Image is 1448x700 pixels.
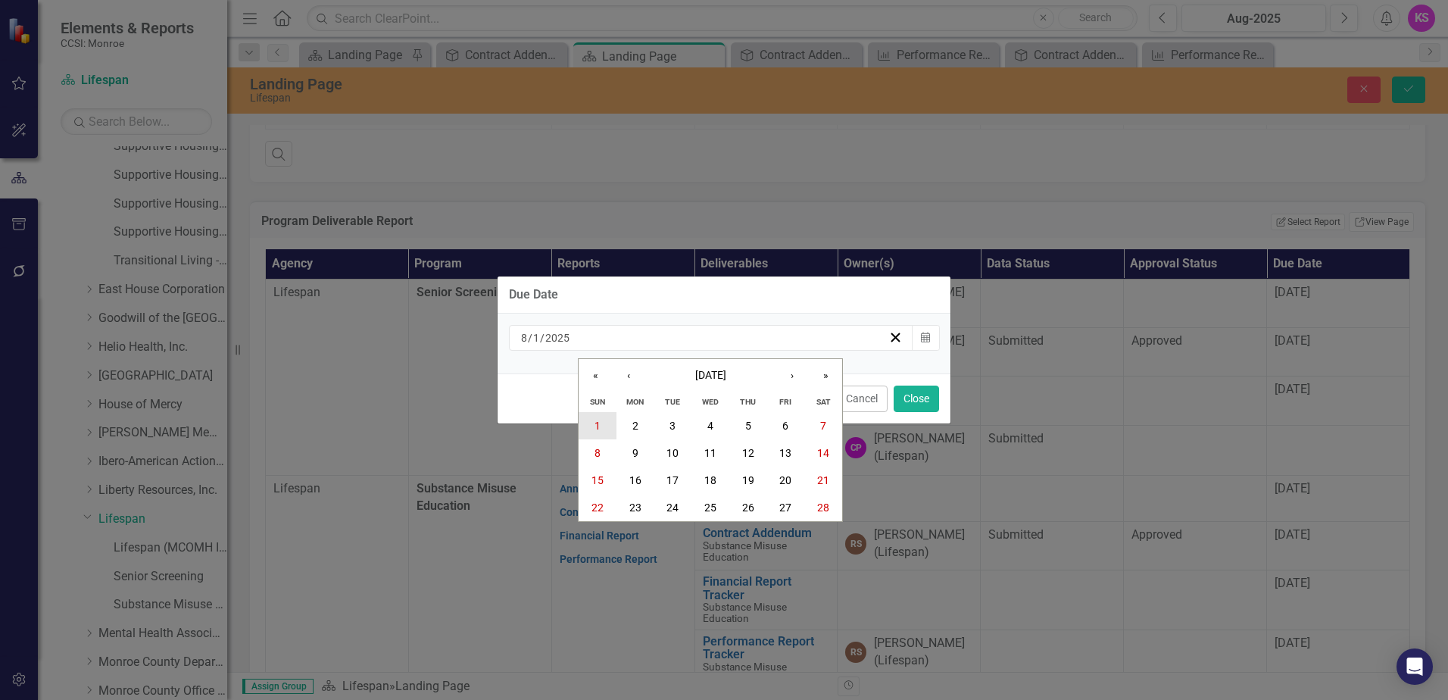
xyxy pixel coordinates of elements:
input: dd [532,330,540,345]
button: February 16, 2026 [616,467,654,494]
button: February 21, 2026 [804,467,842,494]
abbr: Friday [779,397,791,407]
button: Cancel [836,386,888,412]
button: February 22, 2026 [579,494,616,521]
button: February 12, 2026 [729,439,767,467]
button: February 13, 2026 [767,439,805,467]
abbr: February 1, 2026 [594,420,601,432]
button: February 15, 2026 [579,467,616,494]
abbr: Saturday [816,397,831,407]
abbr: Thursday [740,397,756,407]
abbr: February 4, 2026 [707,420,713,432]
abbr: February 9, 2026 [632,447,638,459]
abbr: Tuesday [665,397,680,407]
span: / [540,331,545,345]
button: February 14, 2026 [804,439,842,467]
button: February 3, 2026 [654,412,691,439]
abbr: February 5, 2026 [745,420,751,432]
abbr: February 25, 2026 [704,502,716,514]
abbr: February 23, 2026 [629,502,641,514]
abbr: February 18, 2026 [704,474,716,486]
input: mm [520,330,528,345]
abbr: February 24, 2026 [666,502,679,514]
button: February 20, 2026 [767,467,805,494]
button: February 1, 2026 [579,412,616,439]
abbr: February 15, 2026 [591,474,604,486]
button: February 18, 2026 [691,467,729,494]
input: yyyy [545,330,570,345]
button: February 25, 2026 [691,494,729,521]
abbr: Wednesday [702,397,719,407]
button: February 19, 2026 [729,467,767,494]
abbr: Monday [626,397,644,407]
button: February 9, 2026 [616,439,654,467]
span: [DATE] [695,369,726,381]
button: February 28, 2026 [804,494,842,521]
abbr: February 19, 2026 [742,474,754,486]
abbr: February 14, 2026 [817,447,829,459]
abbr: February 27, 2026 [779,502,791,514]
button: February 26, 2026 [729,494,767,521]
abbr: February 3, 2026 [669,420,676,432]
button: February 5, 2026 [729,412,767,439]
button: February 27, 2026 [767,494,805,521]
abbr: February 7, 2026 [820,420,826,432]
button: February 24, 2026 [654,494,691,521]
abbr: February 2, 2026 [632,420,638,432]
abbr: February 8, 2026 [594,447,601,459]
abbr: February 20, 2026 [779,474,791,486]
button: » [809,359,842,392]
abbr: February 6, 2026 [782,420,788,432]
button: February 6, 2026 [767,412,805,439]
abbr: February 13, 2026 [779,447,791,459]
button: [DATE] [645,359,775,392]
abbr: Sunday [590,397,605,407]
abbr: February 17, 2026 [666,474,679,486]
abbr: February 26, 2026 [742,502,754,514]
div: Open Intercom Messenger [1397,648,1433,685]
button: February 10, 2026 [654,439,691,467]
button: February 2, 2026 [616,412,654,439]
div: Due Date [509,288,558,302]
button: February 7, 2026 [804,412,842,439]
button: February 23, 2026 [616,494,654,521]
button: February 11, 2026 [691,439,729,467]
button: February 8, 2026 [579,439,616,467]
abbr: February 11, 2026 [704,447,716,459]
button: › [775,359,809,392]
span: / [528,331,532,345]
button: February 17, 2026 [654,467,691,494]
abbr: February 10, 2026 [666,447,679,459]
abbr: February 28, 2026 [817,502,829,514]
abbr: February 22, 2026 [591,502,604,514]
button: ‹ [612,359,645,392]
button: Close [894,386,939,412]
button: February 4, 2026 [691,412,729,439]
abbr: February 21, 2026 [817,474,829,486]
abbr: February 12, 2026 [742,447,754,459]
button: « [579,359,612,392]
abbr: February 16, 2026 [629,474,641,486]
